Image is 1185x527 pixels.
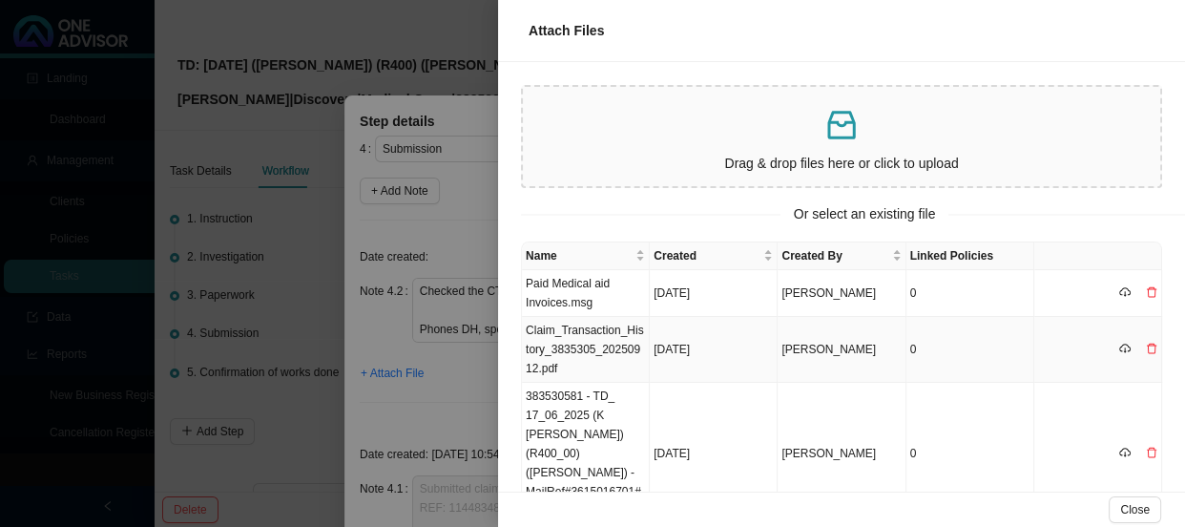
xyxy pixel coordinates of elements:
td: 383530581 - TD_ 17_06_2025 (K [PERSON_NAME]) (R400_00) ([PERSON_NAME]) -MailRef#3615016701#-.msg [522,383,650,525]
span: [PERSON_NAME] [781,286,876,300]
button: Close [1109,496,1161,523]
span: Attach Files [529,23,604,38]
span: [PERSON_NAME] [781,343,876,356]
td: 0 [906,317,1034,383]
th: Linked Policies [906,242,1034,270]
span: cloud-download [1119,343,1131,354]
span: delete [1146,286,1157,298]
span: Close [1120,500,1150,519]
span: [PERSON_NAME] [781,447,876,460]
td: 0 [906,270,1034,317]
span: inbox [822,106,861,144]
span: cloud-download [1119,286,1131,298]
span: cloud-download [1119,447,1131,458]
th: Created By [778,242,905,270]
td: Paid Medical aid Invoices.msg [522,270,650,317]
span: Name [526,246,632,265]
span: Or select an existing file [780,203,949,225]
td: [DATE] [650,317,778,383]
td: [DATE] [650,383,778,525]
span: Created By [781,246,887,265]
th: Created [650,242,778,270]
span: inboxDrag & drop files here or click to upload [523,87,1160,186]
span: delete [1146,447,1157,458]
td: [DATE] [650,270,778,317]
td: Claim_Transaction_History_3835305_20250912.pdf [522,317,650,383]
span: delete [1146,343,1157,354]
th: Name [522,242,650,270]
span: Created [654,246,759,265]
td: 0 [906,383,1034,525]
p: Drag & drop files here or click to upload [530,153,1153,175]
